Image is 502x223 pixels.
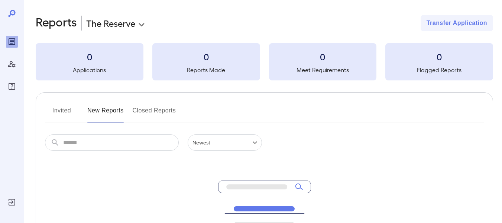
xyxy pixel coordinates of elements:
h3: 0 [269,51,377,63]
h3: 0 [152,51,260,63]
button: Transfer Application [421,15,493,31]
h3: 0 [36,51,143,63]
h5: Reports Made [152,66,260,74]
h5: Meet Requirements [269,66,377,74]
p: The Reserve [86,17,135,29]
h5: Applications [36,66,143,74]
h5: Flagged Reports [385,66,493,74]
div: FAQ [6,80,18,92]
h3: 0 [385,51,493,63]
button: Invited [45,105,78,122]
div: Reports [6,36,18,48]
h2: Reports [36,15,77,31]
div: Newest [188,134,262,151]
button: New Reports [87,105,124,122]
div: Log Out [6,196,18,208]
summary: 0Applications0Reports Made0Meet Requirements0Flagged Reports [36,43,493,80]
button: Closed Reports [133,105,176,122]
div: Manage Users [6,58,18,70]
